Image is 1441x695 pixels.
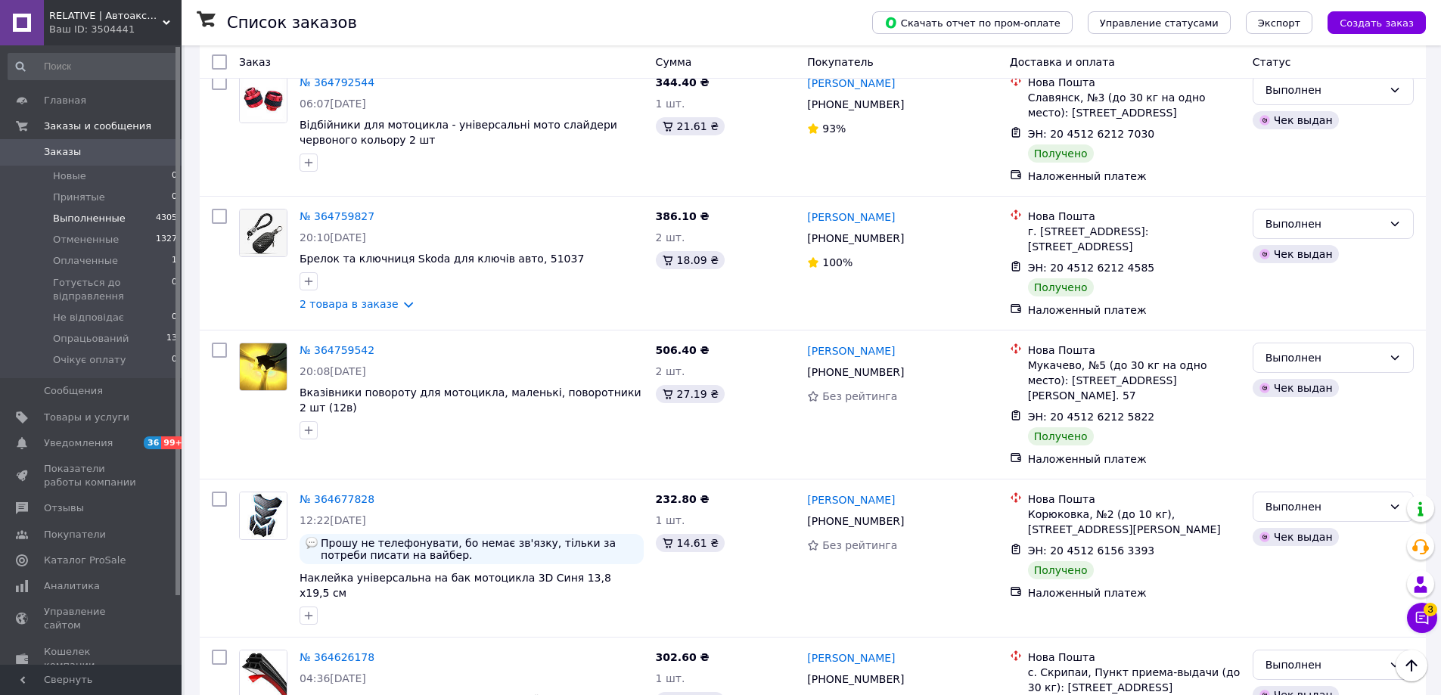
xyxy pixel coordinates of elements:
span: Новые [53,169,86,183]
span: 20:10[DATE] [300,231,366,244]
div: Получено [1028,561,1094,579]
div: г. [STREET_ADDRESS]: [STREET_ADDRESS] [1028,224,1241,254]
span: Прошу не телефонувати, бо немає зв'язку, тільки за потреби писати на вайбер. [321,537,638,561]
div: Получено [1028,144,1094,163]
span: Заказ [239,56,271,68]
a: Вказівники повороту для мотоцикла, маленькі, поворотники 2 шт (12в) [300,386,641,414]
img: Фото товару [240,492,287,539]
button: Управление статусами [1088,11,1231,34]
div: 27.19 ₴ [656,385,725,403]
a: Відбійники для мотоцикла - універсальні мото слайдери червоного кольору 2 шт [300,119,617,146]
img: Фото товару [240,343,287,390]
div: [PHONE_NUMBER] [804,669,907,690]
div: [PHONE_NUMBER] [804,510,907,532]
span: 20:08[DATE] [300,365,366,377]
div: Нова Пошта [1028,343,1241,358]
span: Сообщения [44,384,103,398]
img: :speech_balloon: [306,537,318,549]
span: Готується до відправлення [53,276,172,303]
span: RELATIVE | Автоаксессуары, Велотовары, Мото товары, Инвентарь, Товары для дома [49,9,163,23]
span: 36 [144,436,161,449]
span: 3 [1424,600,1437,613]
span: Отмененные [53,233,119,247]
span: Товары и услуги [44,411,129,424]
div: Наложенный платеж [1028,303,1241,318]
span: Опрацьований [53,332,129,346]
div: Выполнен [1266,349,1383,366]
button: Чат с покупателем3 [1407,603,1437,633]
div: с. Скрипаи, Пункт приема-выдачи (до 30 кг): [STREET_ADDRESS] [1028,665,1241,695]
span: 302.60 ₴ [656,651,710,663]
img: Фото товару [240,209,287,256]
span: Не відповідає [53,311,124,324]
span: ЭН: 20 4512 6212 5822 [1028,411,1155,423]
div: [PHONE_NUMBER] [804,361,907,383]
span: Каталог ProSale [44,554,126,567]
div: Чек выдан [1253,245,1339,263]
div: 14.61 ₴ [656,534,725,552]
span: 1 шт. [656,98,685,110]
span: Уведомления [44,436,113,450]
span: 2 шт. [656,231,685,244]
span: Показатели работы компании [44,462,140,489]
div: Нова Пошта [1028,492,1241,507]
span: Оплаченные [53,254,118,268]
a: № 364626178 [300,651,374,663]
div: Выполнен [1266,656,1383,673]
div: Нова Пошта [1028,209,1241,224]
a: Фото товару [239,343,287,391]
span: 506.40 ₴ [656,344,710,356]
img: Фото товару [240,76,287,123]
span: Статус [1253,56,1291,68]
a: 2 товара в заказе [300,298,399,310]
button: Экспорт [1246,11,1312,34]
div: Корюковка, №2 (до 10 кг), [STREET_ADDRESS][PERSON_NAME] [1028,507,1241,537]
span: 344.40 ₴ [656,76,710,88]
span: ЭН: 20 4512 6156 3393 [1028,545,1155,557]
a: [PERSON_NAME] [807,343,895,358]
a: [PERSON_NAME] [807,492,895,507]
button: Скачать отчет по пром-оплате [872,11,1073,34]
span: Кошелек компании [44,645,140,672]
span: 0 [172,311,177,324]
a: [PERSON_NAME] [807,76,895,91]
span: 0 [172,353,177,367]
a: Фото товару [239,492,287,540]
span: 232.80 ₴ [656,493,710,505]
span: 13 [166,332,177,346]
button: Наверх [1396,650,1427,681]
div: [PHONE_NUMBER] [804,94,907,115]
a: № 364792544 [300,76,374,88]
span: 386.10 ₴ [656,210,710,222]
div: Чек выдан [1253,111,1339,129]
span: 0 [172,169,177,183]
h1: Список заказов [227,14,357,32]
a: [PERSON_NAME] [807,650,895,666]
span: Очікує оплату [53,353,126,367]
div: Наложенный платеж [1028,585,1241,600]
span: ЭН: 20 4512 6212 7030 [1028,128,1155,140]
span: 1 шт. [656,672,685,684]
a: Наклейка універсальна на бак мотоцикла 3D Синя 13,8 х19,5 см [300,572,611,599]
span: Покупатели [44,528,106,541]
span: 1 [172,254,177,268]
span: 100% [822,256,852,268]
span: Покупатель [807,56,874,68]
div: Наложенный платеж [1028,451,1241,467]
div: 21.61 ₴ [656,117,725,135]
div: Получено [1028,427,1094,445]
span: 06:07[DATE] [300,98,366,110]
span: 93% [822,123,846,135]
a: [PERSON_NAME] [807,209,895,225]
div: [PHONE_NUMBER] [804,228,907,249]
div: Выполнен [1266,82,1383,98]
span: Сумма [656,56,692,68]
span: 04:36[DATE] [300,672,366,684]
span: 4305 [156,212,177,225]
span: Брелок та ключниця Skoda для ключів авто, 51037 [300,253,584,265]
span: Управление сайтом [44,605,140,632]
span: 12:22[DATE] [300,514,366,526]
